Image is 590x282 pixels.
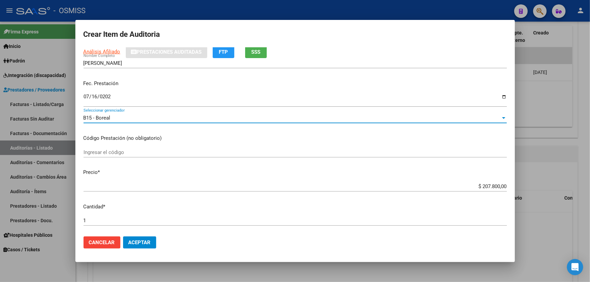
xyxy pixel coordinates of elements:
[245,46,267,58] button: SSS
[84,203,507,211] p: Cantidad
[567,259,583,275] div: Open Intercom Messenger
[84,134,507,142] p: Código Prestación (no obligatorio)
[137,49,202,55] span: Prestaciones Auditadas
[84,115,111,121] span: B15 - Boreal
[123,236,156,249] button: Aceptar
[219,49,228,55] span: FTP
[89,239,115,246] span: Cancelar
[84,169,507,176] p: Precio
[84,80,507,87] p: Fec. Prestación
[251,49,260,55] span: SSS
[84,28,507,41] h2: Crear Item de Auditoria
[213,46,234,58] button: FTP
[84,49,120,55] span: Análisis Afiliado
[128,239,151,246] span: Aceptar
[126,46,207,58] button: Prestaciones Auditadas
[84,236,120,249] button: Cancelar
